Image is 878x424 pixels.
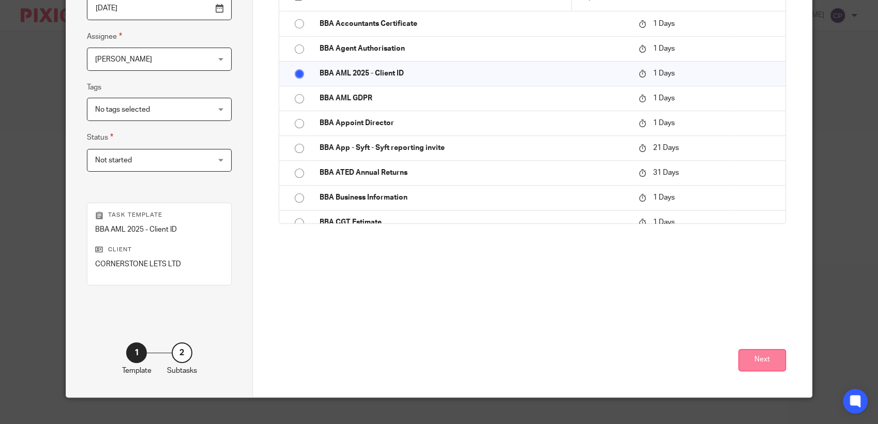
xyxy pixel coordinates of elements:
[320,93,628,103] p: BBA AML GDPR
[653,20,675,27] span: 1 Days
[95,224,223,235] p: BBA AML 2025 - Client ID
[320,168,628,178] p: BBA ATED Annual Returns
[653,45,675,52] span: 1 Days
[87,131,113,143] label: Status
[126,342,147,363] div: 1
[320,118,628,128] p: BBA Appoint Director
[320,217,628,228] p: BBA CGT Estimate
[653,144,679,152] span: 21 Days
[95,211,223,219] p: Task template
[653,169,679,176] span: 31 Days
[320,43,628,54] p: BBA Agent Authorisation
[653,95,675,102] span: 1 Days
[653,194,675,201] span: 1 Days
[172,342,192,363] div: 2
[653,119,675,127] span: 1 Days
[320,192,628,203] p: BBA Business Information
[167,366,197,376] p: Subtasks
[95,56,152,63] span: [PERSON_NAME]
[95,106,150,113] span: No tags selected
[95,157,132,164] span: Not started
[87,82,101,93] label: Tags
[320,68,628,79] p: BBA AML 2025 - Client ID
[320,19,628,29] p: BBA Accountants Certificate
[320,143,628,153] p: BBA App - Syft - Syft reporting invite
[122,366,152,376] p: Template
[87,31,122,42] label: Assignee
[738,349,786,371] button: Next
[653,70,675,77] span: 1 Days
[653,219,675,226] span: 1 Days
[95,259,223,269] p: CORNERSTONE LETS LTD
[95,246,223,254] p: Client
